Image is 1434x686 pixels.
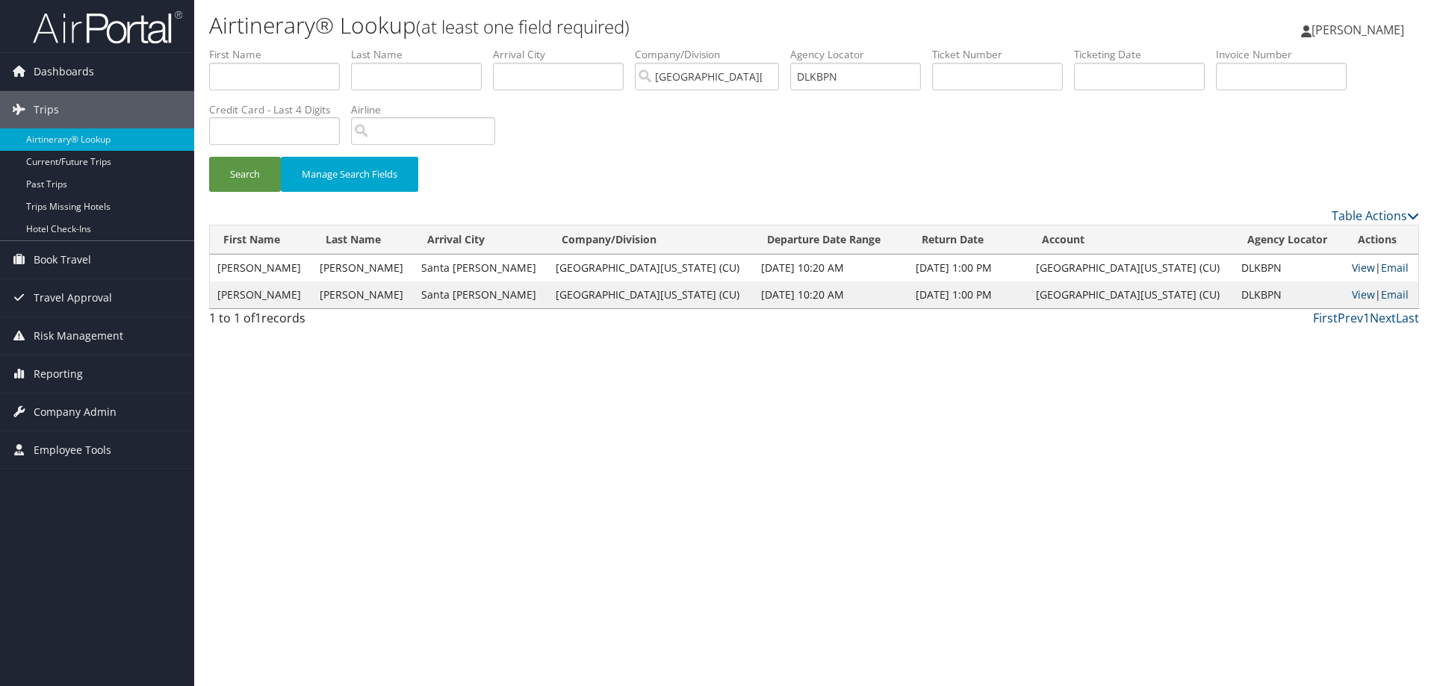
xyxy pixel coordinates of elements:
th: Company/Division [548,225,754,255]
span: Travel Approval [34,279,112,317]
a: [PERSON_NAME] [1301,7,1419,52]
td: [DATE] 10:20 AM [754,255,908,281]
td: | [1344,255,1418,281]
span: Employee Tools [34,431,111,469]
th: First Name: activate to sort column ascending [210,225,312,255]
td: DLKBPN [1234,281,1344,308]
span: Trips [34,91,59,128]
label: First Name [209,47,351,62]
td: Santa [PERSON_NAME] [414,255,548,281]
button: Search [209,157,281,192]
td: [DATE] 1:00 PM [908,255,1028,281]
label: Last Name [351,47,493,62]
a: View [1352,287,1375,302]
th: Return Date: activate to sort column ascending [908,225,1028,255]
span: 1 [255,310,261,326]
label: Arrival City [493,47,635,62]
td: Santa [PERSON_NAME] [414,281,548,308]
span: Risk Management [34,317,123,355]
img: airportal-logo.png [33,10,182,45]
td: [PERSON_NAME] [210,255,312,281]
td: DLKBPN [1234,255,1344,281]
td: [GEOGRAPHIC_DATA][US_STATE] (CU) [548,281,754,308]
th: Account: activate to sort column ascending [1028,225,1234,255]
h1: Airtinerary® Lookup [209,10,1016,41]
label: Agency Locator [790,47,932,62]
th: Actions [1344,225,1418,255]
a: Prev [1338,310,1363,326]
th: Agency Locator: activate to sort column ascending [1234,225,1344,255]
td: [PERSON_NAME] [210,281,312,308]
th: Last Name: activate to sort column ascending [312,225,415,255]
button: Manage Search Fields [281,157,418,192]
label: Ticket Number [932,47,1074,62]
small: (at least one field required) [416,14,630,39]
a: Email [1381,287,1409,302]
span: [PERSON_NAME] [1312,22,1404,38]
td: [PERSON_NAME] [312,281,415,308]
label: Credit Card - Last 4 Digits [209,102,351,117]
a: Table Actions [1332,208,1419,224]
span: Company Admin [34,393,117,431]
label: Ticketing Date [1074,47,1216,62]
span: Reporting [34,355,83,393]
td: [GEOGRAPHIC_DATA][US_STATE] (CU) [548,255,754,281]
div: 1 to 1 of records [209,309,495,334]
label: Invoice Number [1216,47,1358,62]
a: Last [1396,310,1419,326]
a: Email [1381,261,1409,275]
a: First [1313,310,1338,326]
label: Company/Division [635,47,790,62]
td: | [1344,281,1418,308]
label: Airline [351,102,506,117]
td: [PERSON_NAME] [312,255,415,281]
th: Departure Date Range: activate to sort column ascending [754,225,908,255]
a: 1 [1363,310,1370,326]
th: Arrival City: activate to sort column ascending [414,225,548,255]
a: View [1352,261,1375,275]
td: [DATE] 10:20 AM [754,281,908,308]
span: Dashboards [34,53,94,90]
td: [GEOGRAPHIC_DATA][US_STATE] (CU) [1028,255,1234,281]
td: [DATE] 1:00 PM [908,281,1028,308]
span: Book Travel [34,241,91,278]
td: [GEOGRAPHIC_DATA][US_STATE] (CU) [1028,281,1234,308]
a: Next [1370,310,1396,326]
